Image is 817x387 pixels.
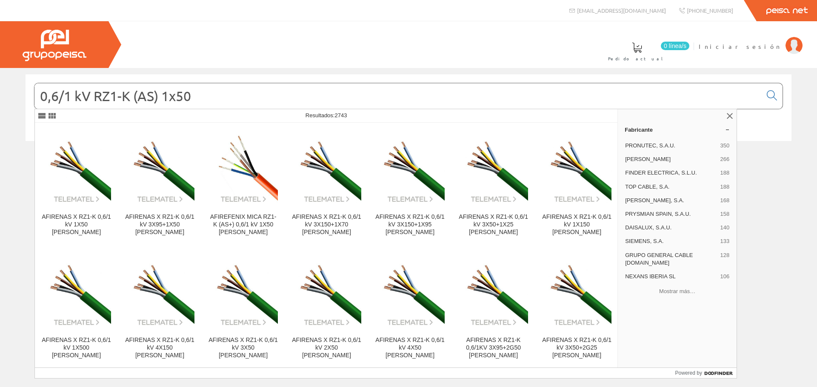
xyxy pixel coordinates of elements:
[720,237,729,245] span: 133
[625,183,717,191] span: TOP CABLE, S.A.
[306,112,347,119] span: Resultados:
[720,197,729,204] span: 168
[42,133,111,203] img: AFIRENAS X RZ1-K 0,6/1 kV 1X50 BOB
[125,133,194,203] img: AFIRENAS X RZ1-K 0,6/1 kV 3X95+1X50 BOB
[202,123,285,246] a: AFIREFENIX MICA RZ1-K (AS+) 0,6/1 kV 1X50 BOB AFIREFENIX MICA RZ1-K (AS+) 0,6/1 kV 1X50 [PERSON_N...
[459,257,528,326] img: AFIRENAS X RZ1-K 0,6/1KV 3X95+2G50 BOB
[720,224,729,232] span: 140
[285,246,368,369] a: AFIRENAS X RZ1-K 0,6/1 kV 2X50 BOB AFIRENAS X RZ1-K 0,6/1 kV 2X50 [PERSON_NAME]
[625,197,717,204] span: [PERSON_NAME], S.A.
[292,133,361,203] img: AFIRENAS X RZ1-K 0,6/1 kV 3X150+1X70 BOB
[459,133,528,203] img: AFIRENAS X RZ1-K 0,6/1 kV 3X50+1X25 BOB
[118,123,201,246] a: AFIRENAS X RZ1-K 0,6/1 kV 3X95+1X50 BOB AFIRENAS X RZ1-K 0,6/1 kV 3X95+1X50 [PERSON_NAME]
[618,123,737,136] a: Fabricante
[35,246,118,369] a: AFIRENAS X RZ1-K 0,6/1 kV 1X500 BOB AFIRENAS X RZ1-K 0,6/1 kV 1X500 [PERSON_NAME]
[35,123,118,246] a: AFIRENAS X RZ1-K 0,6/1 kV 1X50 BOB AFIRENAS X RZ1-K 0,6/1 kV 1X50 [PERSON_NAME]
[292,257,361,326] img: AFIRENAS X RZ1-K 0,6/1 kV 2X50 BOB
[542,213,611,236] div: AFIRENAS X RZ1-K 0,6/1 kV 1X150 [PERSON_NAME]
[209,257,278,326] img: AFIRENAS X RZ1-K 0,6/1 kV 3X50 BOB
[459,336,528,359] div: AFIRENAS X RZ1-K 0,6/1KV 3X95+2G50 [PERSON_NAME]
[202,246,285,369] a: AFIRENAS X RZ1-K 0,6/1 kV 3X50 BOB AFIRENAS X RZ1-K 0,6/1 kV 3X50 [PERSON_NAME]
[118,246,201,369] a: AFIRENAS X RZ1-K 0,6/1 kV 4X150 BOB AFIRENAS X RZ1-K 0,6/1 kV 4X150 [PERSON_NAME]
[625,210,717,218] span: PRYSMIAN SPAIN, S.A.U.
[375,257,445,326] img: AFIRENAS X RZ1-K 0,6/1 kV 4X50 BOB
[334,112,347,119] span: 2743
[125,213,194,236] div: AFIRENAS X RZ1-K 0,6/1 kV 3X95+1X50 [PERSON_NAME]
[675,369,702,377] span: Powered by
[42,257,111,326] img: AFIRENAS X RZ1-K 0,6/1 kV 1X500 BOB
[542,133,611,203] img: AFIRENAS X RZ1-K 0,6/1 kV 1X150 BOB
[209,336,278,359] div: AFIRENAS X RZ1-K 0,6/1 kV 3X50 [PERSON_NAME]
[375,133,445,203] img: AFIRENAS X RZ1-K 0,6/1 kV 3X150+1X95 BOB
[625,142,717,150] span: PRONUTEC, S.A.U.
[209,213,278,236] div: AFIREFENIX MICA RZ1-K (AS+) 0,6/1 kV 1X50 [PERSON_NAME]
[608,54,666,63] span: Pedido actual
[42,336,111,359] div: AFIRENAS X RZ1-K 0,6/1 kV 1X500 [PERSON_NAME]
[542,257,611,326] img: AFIRENAS X RZ1-K 0,6/1 kV 3X50+2G25 BOB
[625,169,717,177] span: FINDER ELECTRICA, S.L.U.
[452,123,535,246] a: AFIRENAS X RZ1-K 0,6/1 kV 3X50+1X25 BOB AFIRENAS X RZ1-K 0,6/1 kV 3X50+1X25 [PERSON_NAME]
[26,152,791,159] div: © Grupo Peisa
[699,35,803,43] a: Iniciar sesión
[292,213,361,236] div: AFIRENAS X RZ1-K 0,6/1 kV 3X150+1X70 [PERSON_NAME]
[285,123,368,246] a: AFIRENAS X RZ1-K 0,6/1 kV 3X150+1X70 BOB AFIRENAS X RZ1-K 0,6/1 kV 3X150+1X70 [PERSON_NAME]
[687,7,733,14] span: [PHONE_NUMBER]
[625,251,717,267] span: GRUPO GENERAL CABLE [DOMAIN_NAME]
[292,336,361,359] div: AFIRENAS X RZ1-K 0,6/1 kV 2X50 [PERSON_NAME]
[209,133,278,203] img: AFIREFENIX MICA RZ1-K (AS+) 0,6/1 kV 1X50 BOB
[125,336,194,359] div: AFIRENAS X RZ1-K 0,6/1 kV 4X150 [PERSON_NAME]
[720,251,729,267] span: 128
[625,155,717,163] span: [PERSON_NAME]
[577,7,666,14] span: [EMAIL_ADDRESS][DOMAIN_NAME]
[34,83,762,109] input: Buscar...
[720,183,729,191] span: 188
[720,155,729,163] span: 266
[375,336,445,359] div: AFIRENAS X RZ1-K 0,6/1 kV 4X50 [PERSON_NAME]
[625,273,717,280] span: NEXANS IBERIA SL
[369,123,451,246] a: AFIRENAS X RZ1-K 0,6/1 kV 3X150+1X95 BOB AFIRENAS X RZ1-K 0,6/1 kV 3X150+1X95 [PERSON_NAME]
[625,237,717,245] span: SIEMENS, S.A.
[720,273,729,280] span: 106
[369,246,451,369] a: AFIRENAS X RZ1-K 0,6/1 kV 4X50 BOB AFIRENAS X RZ1-K 0,6/1 kV 4X50 [PERSON_NAME]
[535,246,618,369] a: AFIRENAS X RZ1-K 0,6/1 kV 3X50+2G25 BOB AFIRENAS X RZ1-K 0,6/1 kV 3X50+2G25 [PERSON_NAME]
[535,123,618,246] a: AFIRENAS X RZ1-K 0,6/1 kV 1X150 BOB AFIRENAS X RZ1-K 0,6/1 kV 1X150 [PERSON_NAME]
[542,336,611,359] div: AFIRENAS X RZ1-K 0,6/1 kV 3X50+2G25 [PERSON_NAME]
[125,257,194,326] img: AFIRENAS X RZ1-K 0,6/1 kV 4X150 BOB
[375,213,445,236] div: AFIRENAS X RZ1-K 0,6/1 kV 3X150+1X95 [PERSON_NAME]
[23,30,86,61] img: Grupo Peisa
[459,213,528,236] div: AFIRENAS X RZ1-K 0,6/1 kV 3X50+1X25 [PERSON_NAME]
[720,142,729,150] span: 350
[621,284,733,298] button: Mostrar más…
[720,169,729,177] span: 188
[452,246,535,369] a: AFIRENAS X RZ1-K 0,6/1KV 3X95+2G50 BOB AFIRENAS X RZ1-K 0,6/1KV 3X95+2G50 [PERSON_NAME]
[625,224,717,232] span: DAISALUX, S.A.U.
[661,42,689,50] span: 0 línea/s
[42,213,111,236] div: AFIRENAS X RZ1-K 0,6/1 kV 1X50 [PERSON_NAME]
[720,210,729,218] span: 158
[699,42,781,51] span: Iniciar sesión
[675,368,737,378] a: Powered by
